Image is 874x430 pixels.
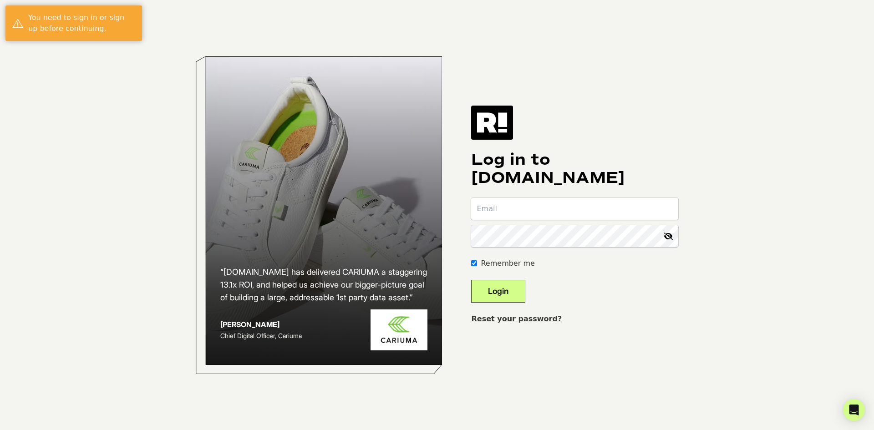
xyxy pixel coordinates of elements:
div: You need to sign in or sign up before continuing. [28,12,135,34]
span: Chief Digital Officer, Cariuma [220,332,302,339]
img: Cariuma [371,309,427,351]
strong: [PERSON_NAME] [220,320,279,329]
a: Reset your password? [471,314,562,323]
h2: “[DOMAIN_NAME] has delivered CARIUMA a staggering 13.1x ROI, and helped us achieve our bigger-pic... [220,266,428,304]
label: Remember me [481,258,534,269]
button: Login [471,280,525,303]
div: Open Intercom Messenger [843,399,865,421]
img: Retention.com [471,106,513,139]
input: Email [471,198,678,220]
h1: Log in to [DOMAIN_NAME] [471,151,678,187]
